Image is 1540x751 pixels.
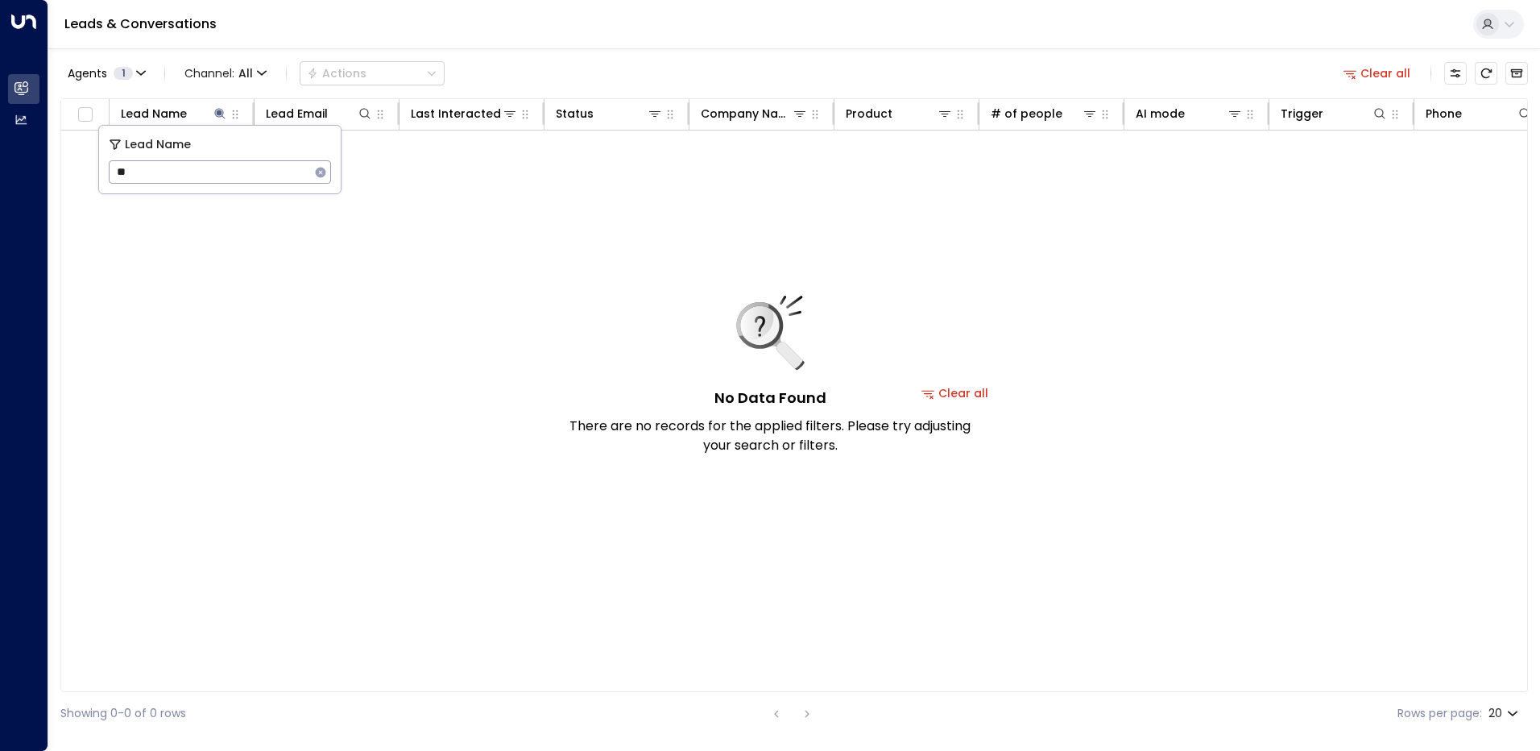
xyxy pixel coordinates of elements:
div: Company Name [701,104,808,123]
div: Phone [1426,104,1462,123]
span: Channel: [178,62,273,85]
div: Product [846,104,892,123]
div: AI mode [1136,104,1185,123]
div: Button group with a nested menu [300,61,445,85]
div: Lead Name [121,104,228,123]
div: # of people [991,104,1098,123]
div: Lead Email [266,104,373,123]
button: Agents1 [60,62,151,85]
div: Lead Email [266,104,328,123]
div: Product [846,104,953,123]
div: Phone [1426,104,1533,123]
div: Lead Name [121,104,187,123]
span: 1 [114,67,133,80]
div: Actions [307,66,366,81]
div: Last Interacted [411,104,518,123]
button: Clear all [1337,62,1418,85]
div: Status [556,104,663,123]
div: Company Name [701,104,792,123]
div: # of people [991,104,1062,123]
label: Rows per page: [1397,705,1482,722]
button: Customize [1444,62,1467,85]
span: All [238,67,253,80]
nav: pagination navigation [766,703,818,724]
div: Last Interacted [411,104,501,123]
span: Toggle select all [75,105,95,125]
div: Trigger [1281,104,1323,123]
button: Archived Leads [1505,62,1528,85]
h5: No Data Found [714,387,826,409]
a: Leads & Conversations [64,15,217,33]
div: Showing 0-0 of 0 rows [60,705,186,722]
div: 20 [1488,702,1521,725]
span: Refresh [1475,62,1497,85]
span: Lead Name [125,135,191,154]
p: There are no records for the applied filters. Please try adjusting your search or filters. [569,417,971,455]
button: Channel:All [178,62,273,85]
div: AI mode [1136,104,1243,123]
div: Trigger [1281,104,1388,123]
button: Actions [300,61,445,85]
span: Agents [68,68,107,79]
div: Status [556,104,594,123]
